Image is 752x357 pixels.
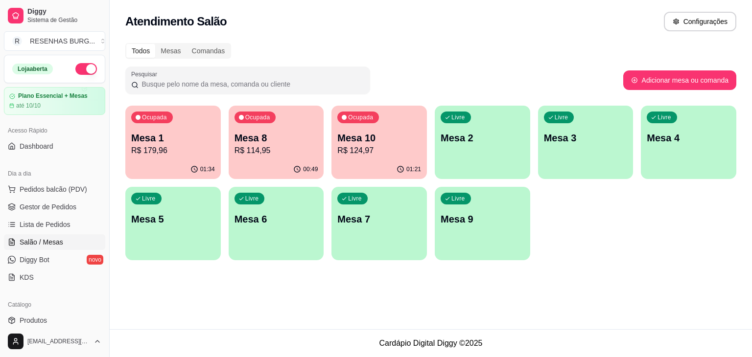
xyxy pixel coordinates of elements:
footer: Cardápio Digital Diggy © 2025 [110,329,752,357]
p: Mesa 8 [235,131,318,145]
div: Loja aberta [12,64,53,74]
a: Diggy Botnovo [4,252,105,268]
div: Dia a dia [4,166,105,181]
p: Mesa 9 [441,212,524,226]
p: 00:49 [303,165,318,173]
button: Select a team [4,31,105,51]
a: Gestor de Pedidos [4,199,105,215]
p: R$ 179,96 [131,145,215,156]
button: OcupadaMesa 10R$ 124,9701:21 [331,106,427,179]
div: RESENHAS BURG ... [30,36,95,46]
button: Adicionar mesa ou comanda [623,70,736,90]
button: LivreMesa 5 [125,187,221,260]
span: Diggy Bot [20,255,49,265]
p: Ocupada [348,113,373,121]
p: Livre [658,113,671,121]
p: Livre [142,195,156,202]
span: Lista de Pedidos [20,220,70,229]
p: R$ 114,95 [235,145,318,156]
span: Produtos [20,315,47,325]
button: LivreMesa 4 [641,106,736,179]
button: OcupadaMesa 1R$ 179,9601:34 [125,106,221,179]
a: Dashboard [4,138,105,154]
p: Mesa 3 [544,131,628,145]
p: Livre [451,113,465,121]
p: Mesa 7 [337,212,421,226]
span: R [12,36,22,46]
span: Gestor de Pedidos [20,202,76,212]
span: Salão / Mesas [20,237,63,247]
p: Mesa 10 [337,131,421,145]
p: Livre [245,195,259,202]
p: Mesa 1 [131,131,215,145]
button: Pedidos balcão (PDV) [4,181,105,197]
div: Comandas [187,44,231,58]
div: Acesso Rápido [4,123,105,138]
span: Dashboard [20,141,53,151]
a: DiggySistema de Gestão [4,4,105,27]
label: Pesquisar [131,70,161,78]
a: Salão / Mesas [4,234,105,250]
p: Mesa 4 [647,131,730,145]
p: Ocupada [245,113,270,121]
p: Livre [348,195,362,202]
span: Diggy [27,7,101,16]
button: LivreMesa 9 [435,187,530,260]
span: Pedidos balcão (PDV) [20,184,87,194]
button: OcupadaMesa 8R$ 114,9500:49 [229,106,324,179]
button: Configurações [664,12,736,31]
div: Mesas [155,44,186,58]
p: Mesa 6 [235,212,318,226]
span: Sistema de Gestão [27,16,101,24]
button: LivreMesa 3 [538,106,634,179]
p: 01:34 [200,165,215,173]
p: Mesa 2 [441,131,524,145]
h2: Atendimento Salão [125,14,227,29]
article: até 10/10 [16,102,41,110]
a: KDS [4,269,105,285]
p: R$ 124,97 [337,145,421,156]
a: Lista de Pedidos [4,217,105,232]
button: LivreMesa 6 [229,187,324,260]
input: Pesquisar [139,79,364,89]
p: Ocupada [142,113,167,121]
p: Livre [555,113,568,121]
p: 01:21 [406,165,421,173]
a: Produtos [4,312,105,328]
button: [EMAIL_ADDRESS][DOMAIN_NAME] [4,330,105,353]
span: [EMAIL_ADDRESS][DOMAIN_NAME] [27,337,90,345]
div: Todos [126,44,155,58]
button: LivreMesa 7 [331,187,427,260]
p: Livre [451,195,465,202]
span: KDS [20,272,34,282]
button: Alterar Status [75,63,97,75]
div: Catálogo [4,297,105,312]
article: Plano Essencial + Mesas [18,92,88,100]
a: Plano Essencial + Mesasaté 10/10 [4,87,105,115]
button: LivreMesa 2 [435,106,530,179]
p: Mesa 5 [131,212,215,226]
